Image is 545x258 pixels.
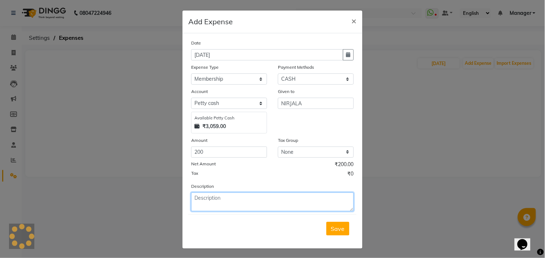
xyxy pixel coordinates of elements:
[191,88,208,95] label: Account
[331,225,345,232] span: Save
[335,161,354,170] span: ₹200.00
[278,137,298,144] label: Tax Group
[326,222,349,236] button: Save
[191,183,214,190] label: Description
[191,137,207,144] label: Amount
[191,64,219,71] label: Expense Type
[202,123,226,130] strong: ₹3,059.00
[191,40,201,46] label: Date
[515,229,538,251] iframe: chat widget
[278,98,354,109] input: Given to
[188,16,233,27] h5: Add Expense
[352,15,357,26] span: ×
[194,115,264,121] div: Available Petty Cash
[346,10,362,31] button: Close
[191,170,198,177] label: Tax
[348,170,354,179] span: ₹0
[191,161,216,167] label: Net Amount
[278,64,314,71] label: Payment Methods
[191,147,267,158] input: Amount
[278,88,295,95] label: Given to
